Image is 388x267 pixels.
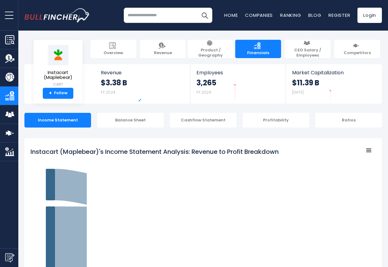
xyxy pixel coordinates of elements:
[140,40,186,58] a: Revenue
[31,147,279,156] tspan: Instacart (Maplebear)'s Income Statement Analysis: Revenue to Profit Breakdown
[191,48,230,58] span: Product / Geography
[101,70,184,76] span: Revenue
[95,64,190,104] a: Revenue $3.38 B FY 2024
[196,90,211,95] small: FY 2024
[292,78,319,87] strong: $11.39 B
[24,113,91,128] div: Income Statement
[101,90,115,95] small: FY 2024
[38,82,78,87] small: CART
[24,8,90,22] a: Go to homepage
[224,12,238,18] a: Home
[49,91,52,96] strong: +
[315,113,382,128] div: Ratios
[154,50,172,56] span: Revenue
[286,64,381,104] a: Market Capitalization $11.39 B [DATE]
[101,78,127,87] strong: $3.38 B
[38,45,78,88] a: Instacart (Maplebear) CART
[247,50,269,56] span: Financials
[170,113,236,128] div: Cashflow Statement
[245,12,273,18] a: Companies
[308,12,321,18] a: Blog
[280,12,301,18] a: Ranking
[328,12,350,18] a: Register
[24,8,90,22] img: bullfincher logo
[196,78,216,87] strong: 3,265
[190,64,285,104] a: Employees 3,265 FY 2024
[357,8,382,23] a: Login
[97,113,164,128] div: Balance Sheet
[196,70,279,76] span: Employees
[344,50,371,56] span: Competitors
[334,40,380,58] a: Competitors
[235,40,281,58] a: Financials
[243,113,309,128] div: Profitability
[38,70,78,80] span: Instacart (Maplebear)
[188,40,233,58] a: Product / Geography
[292,70,375,76] span: Market Capitalization
[288,48,328,58] span: CEO Salary / Employees
[104,50,123,56] span: Overview
[285,40,331,58] a: CEO Salary / Employees
[43,88,73,99] a: +Follow
[197,8,212,23] button: Search
[292,90,304,95] small: [DATE]
[90,40,136,58] a: Overview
